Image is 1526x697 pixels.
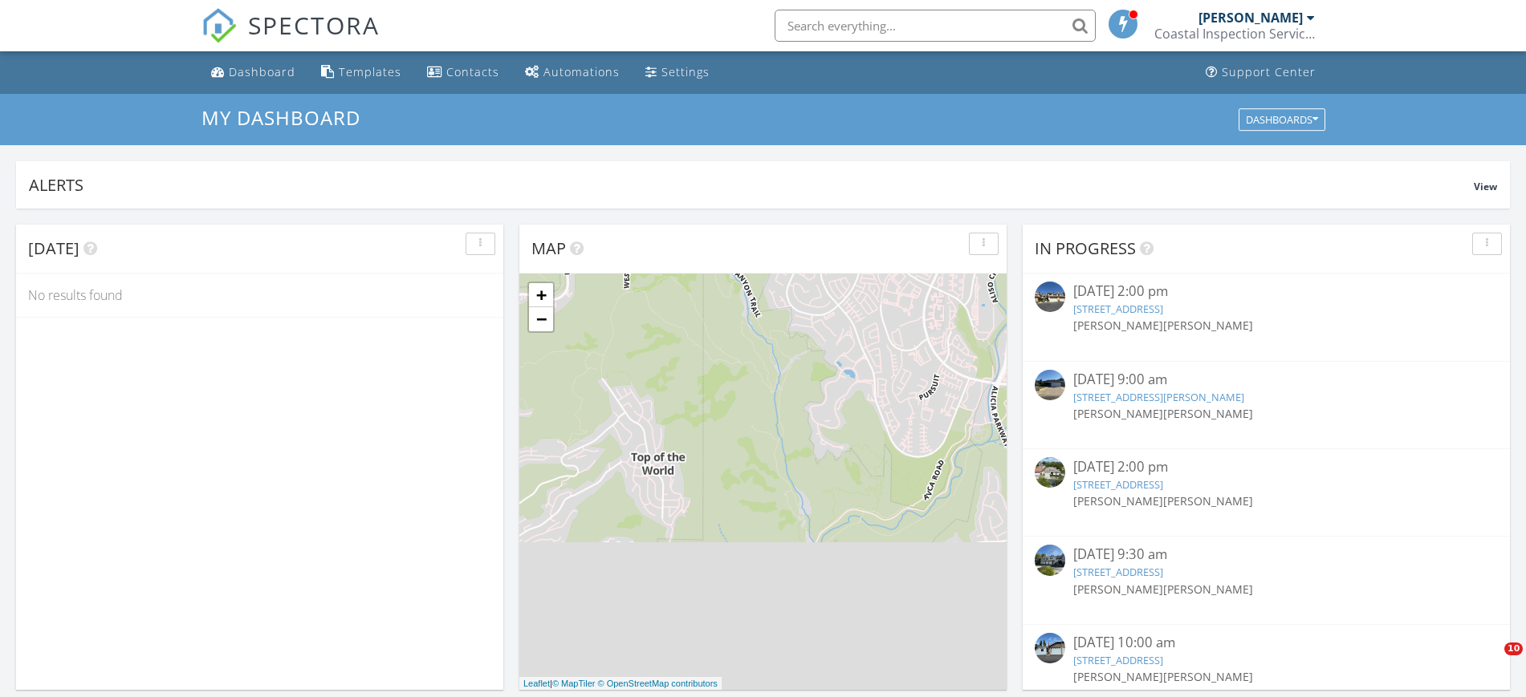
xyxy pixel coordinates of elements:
span: My Dashboard [201,104,360,131]
a: Zoom out [529,307,553,331]
div: [PERSON_NAME] [1198,10,1303,26]
span: [PERSON_NAME] [1073,669,1163,684]
span: [PERSON_NAME] [1163,406,1253,421]
a: [STREET_ADDRESS] [1073,565,1163,579]
a: [DATE] 9:30 am [STREET_ADDRESS] [PERSON_NAME][PERSON_NAME] [1035,545,1498,615]
div: Templates [339,64,401,79]
a: © MapTiler [552,679,596,688]
a: [DATE] 2:00 pm [STREET_ADDRESS] [PERSON_NAME][PERSON_NAME] [1035,457,1498,528]
a: Leaflet [523,679,550,688]
img: image_processing2025091579ha68rn.jpeg [1035,282,1065,312]
span: [PERSON_NAME] [1163,493,1253,509]
a: [STREET_ADDRESS] [1073,302,1163,316]
div: Support Center [1222,64,1316,79]
span: [PERSON_NAME] [1163,669,1253,684]
a: [STREET_ADDRESS] [1073,477,1163,492]
a: [DATE] 9:00 am [STREET_ADDRESS][PERSON_NAME] [PERSON_NAME][PERSON_NAME] [1035,370,1498,440]
img: image_processing20250919811bkwnb.jpeg [1035,457,1065,488]
img: image_processing2025091782r5pr34.jpeg [1035,370,1065,400]
a: [DATE] 2:00 pm [STREET_ADDRESS] [PERSON_NAME][PERSON_NAME] [1035,282,1498,352]
span: 10 [1504,642,1523,655]
span: [PERSON_NAME] [1073,406,1163,421]
div: Coastal Inspection Services [1154,26,1315,42]
div: No results found [16,274,503,317]
button: Dashboards [1239,108,1325,131]
a: Support Center [1199,58,1322,87]
div: Dashboard [229,64,295,79]
a: [STREET_ADDRESS][PERSON_NAME] [1073,390,1244,404]
a: SPECTORA [201,22,380,55]
div: [DATE] 2:00 pm [1073,282,1459,302]
img: The Best Home Inspection Software - Spectora [201,8,237,43]
a: Automations (Basic) [519,58,626,87]
span: [PERSON_NAME] [1073,318,1163,333]
div: | [519,677,722,691]
span: SPECTORA [248,8,380,42]
div: Automations [543,64,620,79]
a: Zoom in [529,283,553,307]
span: [PERSON_NAME] [1073,493,1163,509]
a: © OpenStreetMap contributors [598,679,718,688]
a: Settings [639,58,716,87]
img: image_processing2025092188kfra7r.jpeg [1035,545,1065,575]
div: [DATE] 10:00 am [1073,633,1459,653]
span: Map [531,237,566,259]
div: Contacts [446,64,499,79]
a: Templates [315,58,408,87]
div: [DATE] 9:30 am [1073,545,1459,565]
span: In Progress [1035,237,1136,259]
a: Contacts [421,58,506,87]
div: Dashboards [1246,114,1318,125]
a: Dashboard [205,58,302,87]
div: Settings [661,64,710,79]
div: Alerts [29,174,1474,196]
input: Search everything... [775,10,1096,42]
span: View [1474,180,1497,193]
span: [DATE] [28,237,79,259]
div: [DATE] 9:00 am [1073,370,1459,390]
span: [PERSON_NAME] [1163,582,1253,597]
div: [DATE] 2:00 pm [1073,457,1459,477]
span: [PERSON_NAME] [1073,582,1163,597]
img: image_processing2025092291cgqvsk.jpeg [1035,633,1065,663]
span: [PERSON_NAME] [1163,318,1253,333]
iframe: Intercom live chat [1471,642,1510,681]
a: [STREET_ADDRESS] [1073,653,1163,667]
